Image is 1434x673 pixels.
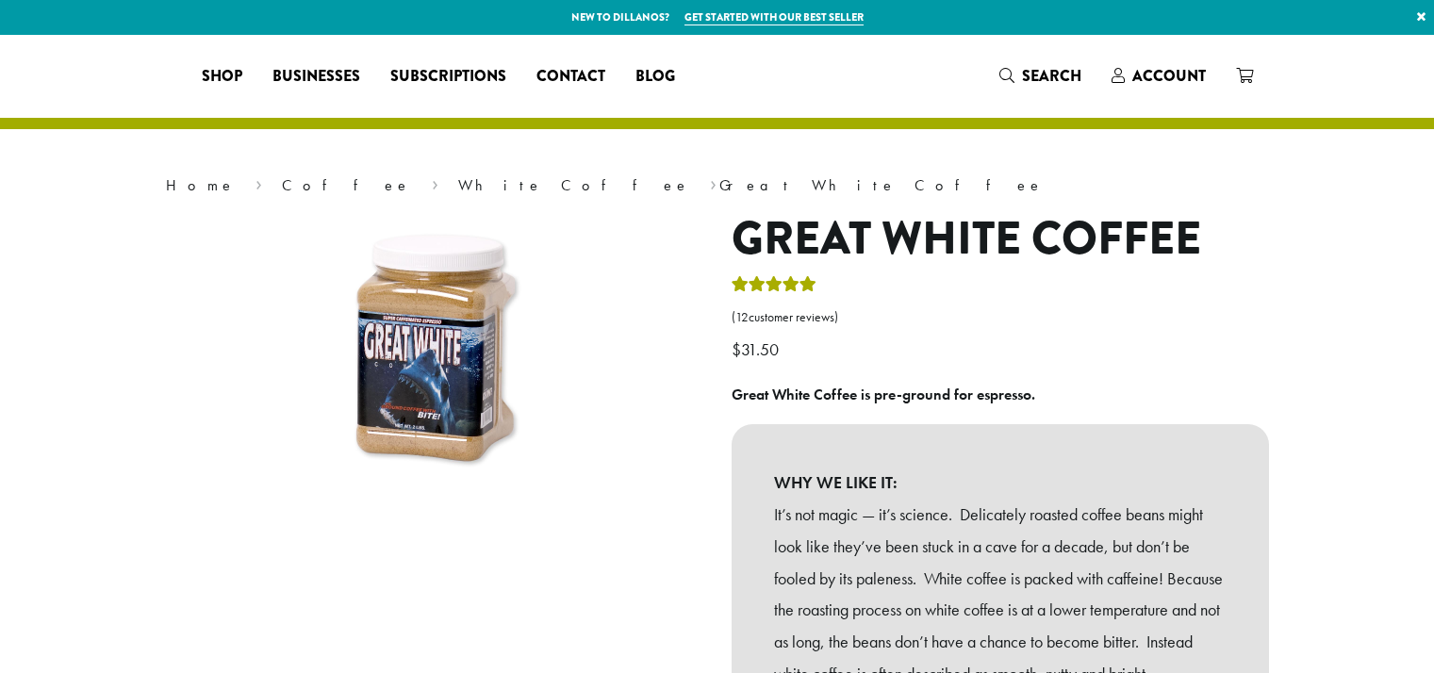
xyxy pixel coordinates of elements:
[187,61,257,91] a: Shop
[732,308,1269,327] a: (12customer reviews)
[1132,65,1206,87] span: Account
[710,168,717,197] span: ›
[536,65,605,89] span: Contact
[732,385,1035,404] b: Great White Coffee is pre-ground for espresso.
[293,212,576,495] img: Great White Coffee
[202,65,242,89] span: Shop
[255,168,262,197] span: ›
[458,175,690,195] a: White Coffee
[390,65,506,89] span: Subscriptions
[732,338,783,360] bdi: 31.50
[732,212,1269,267] h1: Great White Coffee
[166,174,1269,197] nav: Breadcrumb
[432,168,438,197] span: ›
[282,175,411,195] a: Coffee
[1022,65,1081,87] span: Search
[984,60,1096,91] a: Search
[272,65,360,89] span: Businesses
[684,9,864,25] a: Get started with our best seller
[735,309,749,325] span: 12
[166,175,236,195] a: Home
[635,65,675,89] span: Blog
[732,273,816,302] div: Rated 5.00 out of 5
[732,338,741,360] span: $
[774,467,1227,499] b: WHY WE LIKE IT:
